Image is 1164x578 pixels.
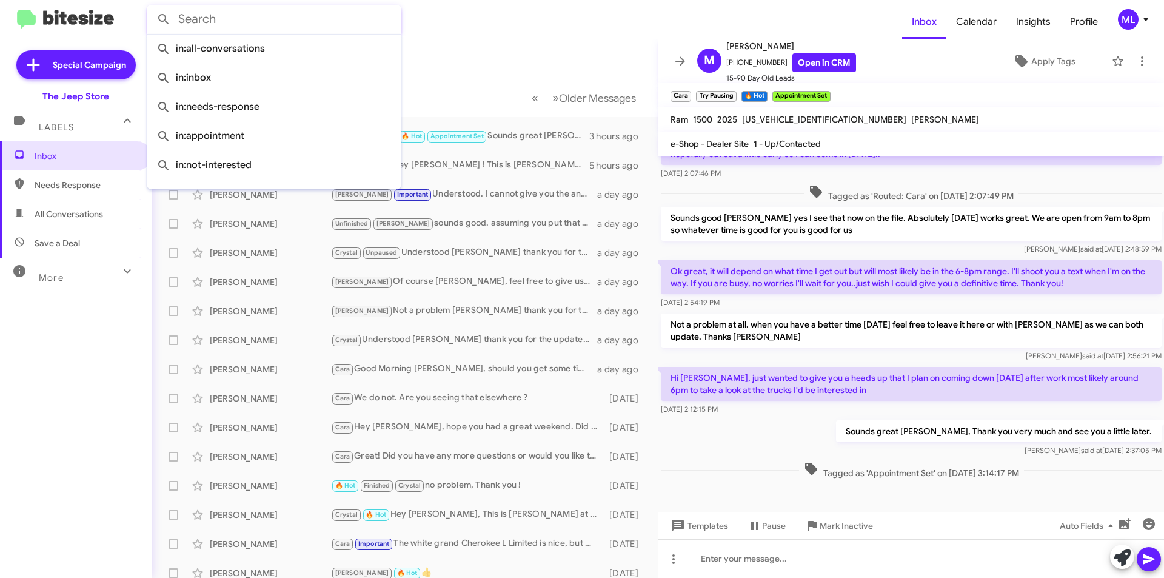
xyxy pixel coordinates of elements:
span: 1 - Up/Contacted [754,138,821,149]
span: Important [397,190,429,198]
span: said at [1082,351,1103,360]
div: [PERSON_NAME] [210,276,331,288]
span: [PERSON_NAME] [726,39,856,53]
small: Appointment Set [772,91,830,102]
span: [PERSON_NAME] [DATE] 2:56:21 PM [1026,351,1162,360]
span: in:needs-response [156,92,392,121]
span: Cara [335,394,350,402]
div: [PERSON_NAME] [210,509,331,521]
div: Hey [PERSON_NAME], hope you had a great weekend. Did you give anymore thought to this gladiator w... [331,420,603,434]
div: The Jeep Store [42,90,109,102]
span: 🔥 Hot [335,482,356,489]
span: [PERSON_NAME] [376,220,430,227]
div: [DATE] [603,422,648,434]
div: no problem, Thank you ! [331,479,603,492]
span: Templates [668,515,728,537]
div: sounds good. assuming you put that amount down you would be financing just under 88k but i will g... [331,217,597,230]
div: [PERSON_NAME] [210,538,331,550]
span: Appointment Set [430,132,484,140]
span: Cara [335,365,350,373]
span: e-Shop - Dealer Site [671,138,749,149]
div: Hey [PERSON_NAME] ! This is [PERSON_NAME] lefthand sales manager at Seaview jeep in [GEOGRAPHIC_D... [331,158,589,172]
button: ML [1108,9,1151,30]
div: ML [1118,9,1139,30]
a: Calendar [946,4,1006,39]
span: Finished [364,482,390,489]
div: Understood [PERSON_NAME] thank you for the update. I will mark your record here and should anythi... [331,246,597,260]
span: said at [1080,244,1102,254]
div: a day ago [597,334,648,346]
span: M [704,51,715,70]
div: a day ago [597,305,648,317]
span: « [532,90,538,106]
a: Insights [1006,4,1060,39]
div: Understood [PERSON_NAME] thank you for the update. we will change our records here. Have a great ... [331,333,597,347]
span: in:not-interested [156,150,392,180]
span: [PERSON_NAME] [911,114,979,125]
span: 2025 [717,114,737,125]
span: [PERSON_NAME] [335,190,389,198]
span: [DATE] 2:07:46 PM [661,169,721,178]
div: [PERSON_NAME] [210,218,331,230]
span: 🔥 Hot [397,569,418,577]
button: Mark Inactive [795,515,883,537]
div: [PERSON_NAME] [210,422,331,434]
span: [DATE] 2:54:19 PM [661,298,720,307]
p: Hi [PERSON_NAME], just wanted to give you a heads up that I plan on coming down [DATE] after work... [661,367,1162,401]
span: » [552,90,559,106]
button: Apply Tags [982,50,1106,72]
span: More [39,272,64,283]
small: Try Pausing [696,91,736,102]
span: in:inbox [156,63,392,92]
button: Pause [738,515,795,537]
span: Crystal [335,336,358,344]
p: Sounds good [PERSON_NAME] yes I see that now on the file. Absolutely [DATE] works great. We are o... [661,207,1162,241]
button: Previous [524,86,546,110]
span: All Conversations [35,208,103,220]
span: in:appointment [156,121,392,150]
div: We do not. Are you seeing that elsewhere ? [331,391,603,405]
div: [PERSON_NAME] [210,189,331,201]
div: Good Morning [PERSON_NAME], should you get some time [DATE] we are open from 9am to 8pm. When you... [331,362,597,376]
div: [PERSON_NAME] [210,334,331,346]
span: Unpaused [366,249,397,257]
div: 5 hours ago [589,160,648,172]
div: a day ago [597,189,648,201]
span: Mark Inactive [820,515,873,537]
span: Apply Tags [1031,50,1075,72]
div: Understood. I cannot give you the answer to that one but there are tradeoffs such a warranty/ mai... [331,187,597,201]
a: Special Campaign [16,50,136,79]
span: [PERSON_NAME] [335,307,389,315]
small: Cara [671,91,691,102]
span: said at [1081,446,1102,455]
span: [PERSON_NAME] [335,278,389,286]
div: [PERSON_NAME] [210,247,331,259]
span: Tagged as 'Routed: Cara' on [DATE] 2:07:49 PM [804,184,1018,202]
span: 15-90 Day Old Leads [726,72,856,84]
button: Next [545,86,643,110]
span: Inbox [35,150,138,162]
span: [DATE] 2:12:15 PM [661,405,718,414]
span: 🔥 Hot [401,132,422,140]
span: Inbox [902,4,946,39]
div: a day ago [597,363,648,375]
span: [PHONE_NUMBER] [726,53,856,72]
p: Ok great, it will depend on what time I get out but will most likely be in the 6-8pm range. I'll ... [661,260,1162,294]
span: Older Messages [559,92,636,105]
div: [DATE] [603,509,648,521]
a: Open in CRM [792,53,856,72]
span: Crystal [335,249,358,257]
div: [PERSON_NAME] [210,451,331,463]
div: [PERSON_NAME] [210,392,331,405]
div: Hey [PERSON_NAME], This is [PERSON_NAME] at the jeep store in [GEOGRAPHIC_DATA]. Hope you are wel... [331,508,603,522]
a: Profile [1060,4,1108,39]
span: Crystal [335,511,358,519]
div: Sounds great [PERSON_NAME], Thank you very much and see you a little later. [331,129,589,143]
span: 1500 [693,114,712,125]
div: The white grand Cherokee L Limited is nice, but my wife does not like the cream color interior. I... [331,537,603,551]
span: Cara [335,452,350,460]
div: 3 hours ago [589,130,648,143]
div: Not a problem [PERSON_NAME] thank you for the update and I will change the record here. Have a gr... [331,304,597,318]
span: [PERSON_NAME] [DATE] 2:48:59 PM [1024,244,1162,254]
p: Not a problem at all. when you have a better time [DATE] feel free to leave it here or with [PERS... [661,314,1162,348]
